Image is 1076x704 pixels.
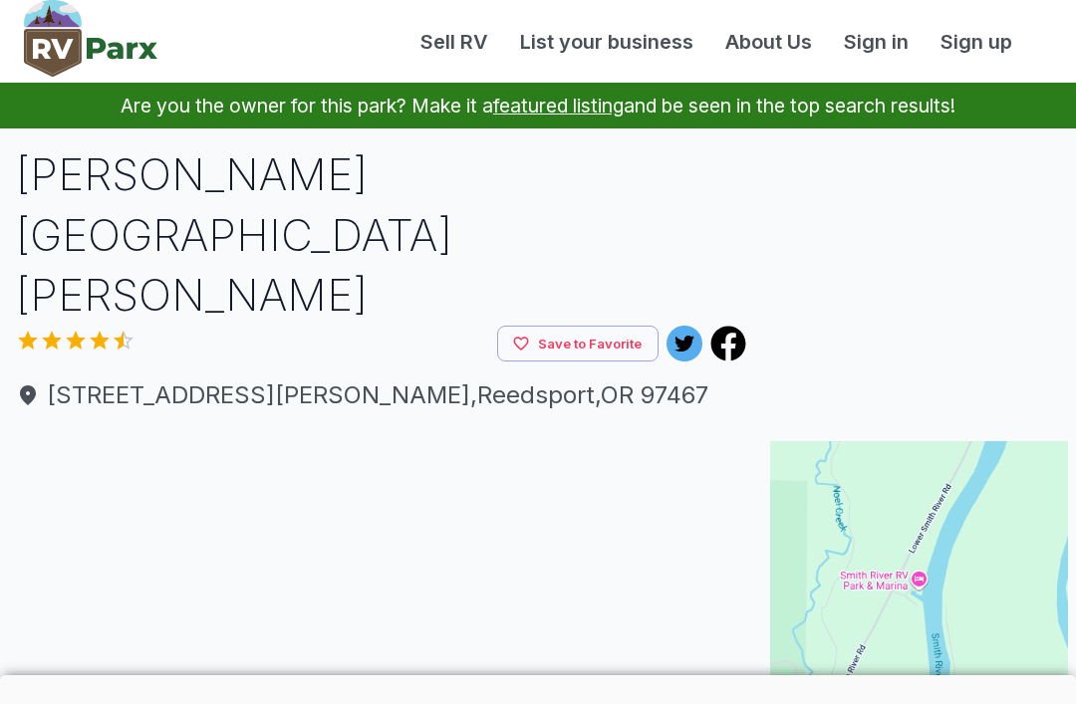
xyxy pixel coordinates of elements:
a: [STREET_ADDRESS][PERSON_NAME],Reedsport,OR 97467 [16,377,746,413]
a: List your business [504,27,709,57]
a: Sell RV [404,27,504,57]
h1: [PERSON_NAME][GEOGRAPHIC_DATA][PERSON_NAME] [16,144,746,326]
span: [STREET_ADDRESS][PERSON_NAME] , Reedsport , OR 97467 [16,377,746,413]
img: AAcXr8pApApa_o90e_DNQiKnvGRa9gb6W-wUnXonTuEb9ScVacpzjnuCKak9-dhJX08YrYdxTquSmbRoFCHJx0QApA6AtIjbJ... [384,429,563,608]
a: Sign in [828,27,925,57]
a: featured listing [493,94,624,117]
button: Save to Favorite [497,326,659,362]
a: About Us [709,27,828,57]
img: AAcXr8qbCrAVuylHSc-7ZqzgHTmQwIZp1ZpO-4RHNhHv7bI80ZvVTLCzqnlUvZbyQwDRBkdWT3X-Tkc4HAj_i23ReXqN5bsqx... [567,429,746,608]
p: Are you the owner for this park? Make it a and be seen in the top search results! [24,83,1052,128]
iframe: Advertisement [770,144,1068,393]
a: Sign up [925,27,1028,57]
